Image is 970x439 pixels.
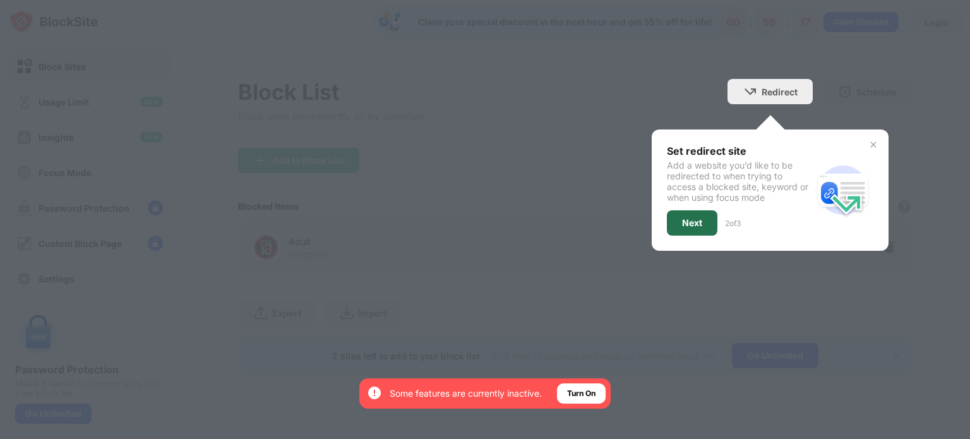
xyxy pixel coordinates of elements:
[367,385,382,400] img: error-circle-white.svg
[762,87,798,97] div: Redirect
[813,160,873,220] img: redirect.svg
[667,160,813,203] div: Add a website you’d like to be redirected to when trying to access a blocked site, keyword or whe...
[667,145,813,157] div: Set redirect site
[390,387,542,400] div: Some features are currently inactive.
[567,387,596,400] div: Turn On
[868,140,878,150] img: x-button.svg
[682,218,702,228] div: Next
[725,219,741,228] div: 2 of 3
